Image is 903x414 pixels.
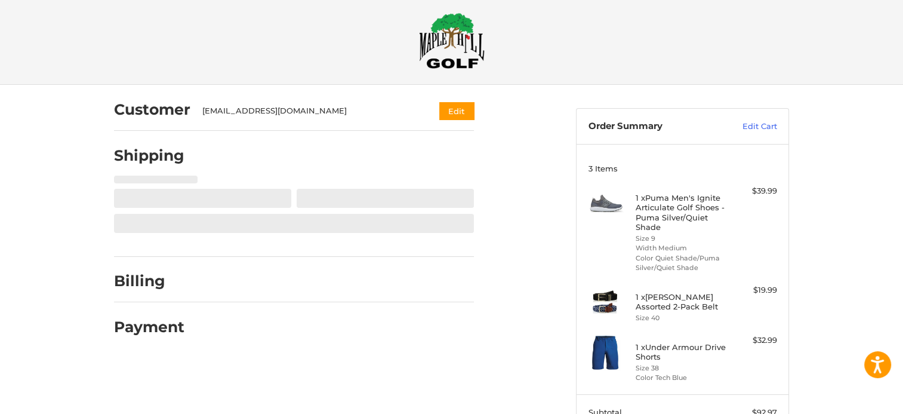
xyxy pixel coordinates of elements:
div: $32.99 [730,335,777,346]
h4: 1 x Under Armour Drive Shorts [636,342,727,362]
h4: 1 x [PERSON_NAME] Assorted 2-Pack Belt [636,292,727,312]
li: Color Quiet Shade/Puma Silver/Quiet Shade [636,253,727,273]
h2: Customer [114,100,190,119]
li: Color Tech Blue [636,373,727,383]
div: $19.99 [730,284,777,296]
div: [EMAIL_ADDRESS][DOMAIN_NAME] [202,105,417,117]
li: Size 40 [636,313,727,323]
li: Width Medium [636,243,727,253]
h3: Order Summary [588,121,717,133]
h2: Shipping [114,146,184,165]
h3: 3 Items [588,164,777,173]
img: Maple Hill Golf [419,13,485,69]
h2: Payment [114,318,184,336]
h2: Billing [114,272,184,290]
h4: 1 x Puma Men's Ignite Articulate Golf Shoes - Puma Silver/Quiet Shade [636,193,727,232]
div: $39.99 [730,185,777,197]
li: Size 38 [636,363,727,373]
button: Edit [439,102,474,119]
a: Edit Cart [717,121,777,133]
li: Size 9 [636,234,727,244]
